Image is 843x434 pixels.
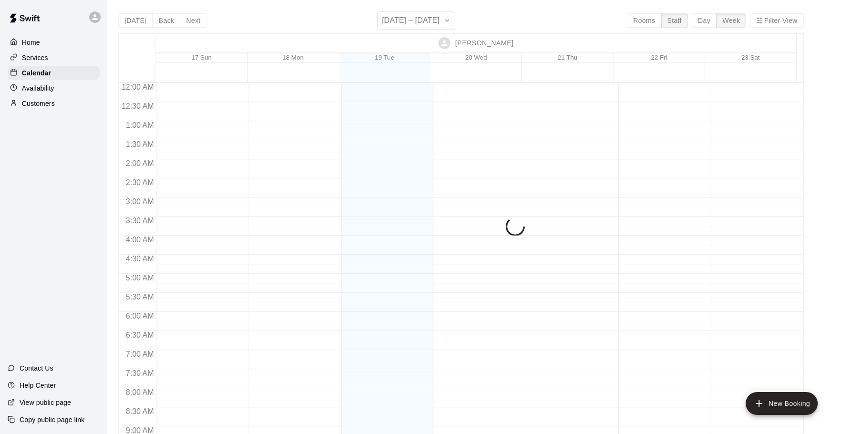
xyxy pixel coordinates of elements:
span: 5:30 AM [124,293,156,301]
p: Calendar [22,68,51,78]
span: 1:00 AM [124,121,156,129]
a: Services [8,51,100,65]
p: Help Center [20,381,56,390]
p: Services [22,53,48,62]
span: 7:00 AM [124,350,156,358]
a: Calendar [8,66,100,80]
button: 21 Thu [558,54,577,61]
span: 4:00 AM [124,236,156,244]
a: Home [8,35,100,50]
span: 2:00 AM [124,159,156,167]
p: [PERSON_NAME] [455,38,513,48]
span: 4:30 AM [124,255,156,263]
p: View public page [20,398,71,407]
p: Contact Us [20,363,53,373]
button: 22 Fri [651,54,667,61]
span: 3:30 AM [124,217,156,225]
p: Customers [22,99,55,108]
span: 1:30 AM [124,140,156,148]
button: 18 Mon [282,54,303,61]
span: 6:00 AM [124,312,156,320]
button: 20 Wed [465,54,487,61]
span: 3:00 AM [124,197,156,206]
span: 8:30 AM [124,407,156,415]
button: 23 Sat [741,54,760,61]
a: Availability [8,81,100,95]
span: 12:30 AM [119,102,156,110]
button: 17 Sun [191,54,211,61]
button: 19 Tue [375,54,395,61]
a: Customers [8,96,100,111]
button: add [746,392,818,415]
span: 5:00 AM [124,274,156,282]
p: Availability [22,83,54,93]
span: 6:30 AM [124,331,156,339]
span: 8:00 AM [124,388,156,396]
p: Copy public page link [20,415,84,424]
span: 12:00 AM [119,83,156,91]
span: 7:30 AM [124,369,156,377]
p: Home [22,38,40,47]
span: 2:30 AM [124,178,156,186]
